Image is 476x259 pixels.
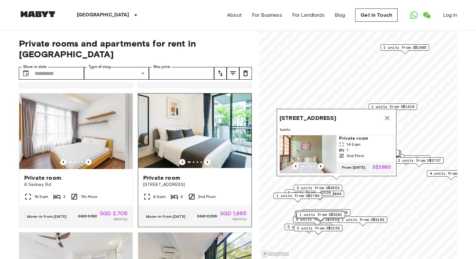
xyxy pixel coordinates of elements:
[339,164,368,171] span: From [DATE]
[381,44,429,54] div: Map marker
[299,212,342,217] span: 1 units from S$3381
[288,190,331,195] span: 3 units from S$2226
[335,11,345,19] a: Blog
[420,9,433,21] a: Open WeChat
[274,193,322,202] div: Map marker
[294,185,342,194] div: Map marker
[114,216,127,222] span: Monthly
[353,150,401,160] div: Map marker
[85,159,92,165] button: Previous image
[198,194,216,200] span: 2nd Floor
[427,170,475,180] div: Map marker
[285,224,333,234] div: Map marker
[355,8,398,22] a: Get in Touch
[19,38,252,59] span: Private rooms and apartments for rent in [GEOGRAPHIC_DATA]
[339,135,391,142] span: Private room
[302,209,350,219] div: Map marker
[138,93,252,169] img: Marketing picture of unit SG-01-083-001-005
[60,159,66,165] button: Previous image
[383,45,426,50] span: 2 units from S$1985
[347,142,360,147] span: 14 Sqm
[204,159,211,165] button: Previous image
[143,182,246,188] span: [STREET_ADDRESS]
[276,193,319,199] span: 1 units from S$2704
[81,194,97,200] span: 7th Floor
[280,135,337,173] img: Marketing picture of unit SG-01-021-010-01
[297,225,340,231] span: 2 units from S$2153
[339,217,387,226] div: Map marker
[342,217,384,222] span: 1 units from S$3182
[280,135,394,173] a: Marketing picture of unit SG-01-021-010-01Previous imagePrevious imagePrivate room14 Sqm12nd Floo...
[296,191,344,200] div: Map marker
[292,11,325,19] a: For Landlords
[23,64,47,70] label: Move-in date
[19,11,57,17] img: Habyt
[227,11,242,19] a: About
[354,150,397,156] span: 1 units from S$2547
[297,185,339,191] span: 3 units from S$3623
[369,104,417,113] div: Map marker
[294,225,343,235] div: Map marker
[443,11,457,19] a: Log in
[214,67,227,80] button: tune
[153,194,166,200] span: 8 Sqm
[63,194,65,200] span: 2
[395,157,444,167] div: Map marker
[285,189,333,199] div: Map marker
[352,150,400,160] div: Map marker
[384,156,427,161] span: 3 units from S$2625
[280,114,336,122] span: [STREET_ADDRESS]
[138,93,252,227] a: Marketing picture of unit SG-01-083-001-005Previous imagePrevious imagePrivate room[STREET_ADDRES...
[220,211,246,216] span: SGD 1,985
[19,93,133,227] a: Marketing picture of unit SG-01-003-012-01Previous imagePrevious imagePrivate room6 Sarkies Rd19 ...
[398,158,441,163] span: 2 units from S$2757
[408,9,420,21] a: Open WhatsApp
[318,163,324,169] button: Previous image
[371,104,414,110] span: 1 units from S$1418
[78,213,97,219] span: SGD 3,182
[280,127,394,132] span: 1 units
[252,11,282,19] a: For Business
[100,211,127,216] span: SGD 2,705
[146,214,185,219] span: Move-in from [DATE]
[293,216,342,226] div: Map marker
[347,153,364,159] span: 2nd Floor
[261,250,289,257] a: Mapbox logo
[24,174,61,182] span: Private room
[292,163,299,169] button: Previous image
[430,171,473,176] span: 4 units from S$2310
[287,224,330,230] span: 5 units from S$1680
[239,67,252,80] button: tune
[298,211,341,217] span: 2 units from S$2342
[354,154,404,164] div: Map marker
[24,182,127,188] span: 6 Sarkies Rd
[34,194,48,200] span: 19 Sqm
[143,174,180,182] span: Private room
[197,213,217,219] span: SGD 2,205
[347,147,348,153] span: 1
[179,159,185,165] button: Previous image
[277,109,396,180] div: Map marker
[153,64,170,70] label: Max price
[356,155,401,160] span: 20 units from S$1817
[297,211,345,221] div: Map marker
[19,93,133,169] img: Marketing picture of unit SG-01-003-012-01
[372,165,391,170] p: S$2893
[77,11,129,19] p: [GEOGRAPHIC_DATA]
[351,150,399,160] div: Map marker
[27,214,66,219] span: Move-in from [DATE]
[181,194,183,200] span: 5
[295,211,343,220] div: Map marker
[382,155,430,165] div: Map marker
[88,64,110,70] label: Type of stay
[295,212,343,222] div: Map marker
[305,210,348,215] span: 5 units from S$1838
[20,67,32,80] button: Choose date
[227,67,239,80] button: tune
[296,212,345,222] div: Map marker
[233,216,246,222] span: Monthly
